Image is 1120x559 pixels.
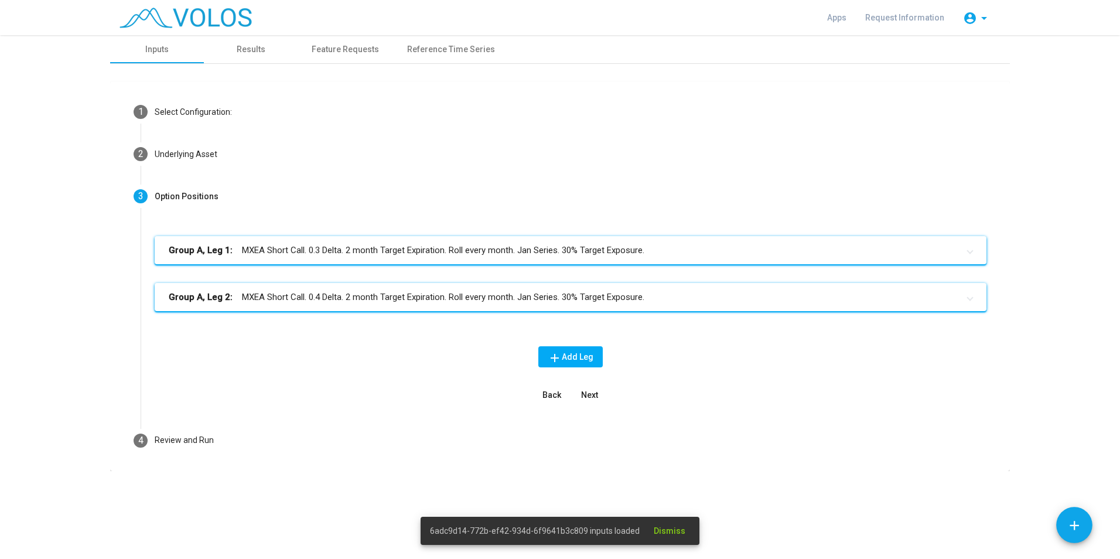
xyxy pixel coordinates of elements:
a: Apps [818,7,856,28]
button: Dismiss [644,520,695,541]
span: 1 [138,106,144,117]
div: Reference Time Series [407,43,495,56]
button: Next [571,384,608,405]
div: Option Positions [155,190,218,203]
mat-panel-title: MXEA Short Call. 0.3 Delta. 2 month Target Expiration. Roll every month. Jan Series. 30% Target E... [169,244,958,257]
div: Feature Requests [312,43,379,56]
mat-icon: arrow_drop_down [977,11,991,25]
button: Back [533,384,571,405]
span: 6adc9d14-772b-ef42-934d-6f9641b3c809 inputs loaded [430,525,640,537]
button: Add icon [1056,507,1092,543]
button: Add Leg [538,346,603,367]
span: Apps [827,13,846,22]
mat-icon: add [1067,518,1082,533]
span: 2 [138,148,144,159]
span: Back [542,390,561,400]
b: Group A, Leg 1: [169,244,233,257]
span: Add Leg [548,352,593,362]
mat-expansion-panel-header: Group A, Leg 1:MXEA Short Call. 0.3 Delta. 2 month Target Expiration. Roll every month. Jan Serie... [155,236,986,264]
mat-panel-title: MXEA Short Call. 0.4 Delta. 2 month Target Expiration. Roll every month. Jan Series. 30% Target E... [169,291,958,304]
div: Review and Run [155,434,214,446]
span: Request Information [865,13,944,22]
span: 4 [138,435,144,446]
span: 3 [138,190,144,202]
a: Request Information [856,7,954,28]
span: Dismiss [654,526,685,536]
div: Underlying Asset [155,148,217,161]
mat-icon: account_circle [963,11,977,25]
div: Results [237,43,265,56]
mat-icon: add [548,351,562,365]
div: Inputs [145,43,169,56]
div: Select Configuration: [155,106,232,118]
span: Next [581,390,598,400]
b: Group A, Leg 2: [169,291,233,304]
mat-expansion-panel-header: Group A, Leg 2:MXEA Short Call. 0.4 Delta. 2 month Target Expiration. Roll every month. Jan Serie... [155,283,986,311]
